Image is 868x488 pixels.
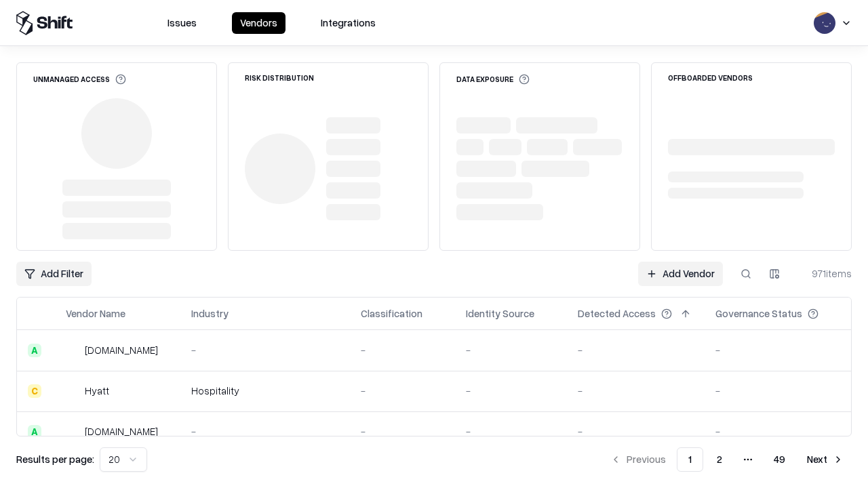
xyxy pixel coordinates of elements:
div: Unmanaged Access [33,74,126,85]
div: Classification [361,306,422,321]
div: - [578,384,694,398]
button: 2 [706,447,733,472]
div: - [715,384,840,398]
a: Add Vendor [638,262,723,286]
p: Results per page: [16,452,94,466]
button: Next [799,447,852,472]
div: A [28,344,41,357]
img: Hyatt [66,384,79,398]
nav: pagination [602,447,852,472]
div: 971 items [797,266,852,281]
img: primesec.co.il [66,425,79,439]
div: - [466,343,556,357]
div: Industry [191,306,229,321]
div: - [715,343,840,357]
div: - [578,424,694,439]
div: - [191,343,339,357]
div: Vendor Name [66,306,125,321]
div: Offboarded Vendors [668,74,753,81]
div: Hyatt [85,384,109,398]
div: Governance Status [715,306,802,321]
div: - [361,424,444,439]
img: intrado.com [66,344,79,357]
div: A [28,425,41,439]
div: [DOMAIN_NAME] [85,424,158,439]
div: - [361,384,444,398]
div: - [578,343,694,357]
div: - [361,343,444,357]
div: Hospitality [191,384,339,398]
div: Data Exposure [456,74,530,85]
button: Add Filter [16,262,92,286]
div: Detected Access [578,306,656,321]
button: Issues [159,12,205,34]
div: - [466,384,556,398]
button: Vendors [232,12,285,34]
div: - [191,424,339,439]
button: 49 [763,447,796,472]
div: [DOMAIN_NAME] [85,343,158,357]
div: C [28,384,41,398]
div: Risk Distribution [245,74,314,81]
div: - [715,424,840,439]
button: Integrations [313,12,384,34]
button: 1 [677,447,703,472]
div: Identity Source [466,306,534,321]
div: - [466,424,556,439]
